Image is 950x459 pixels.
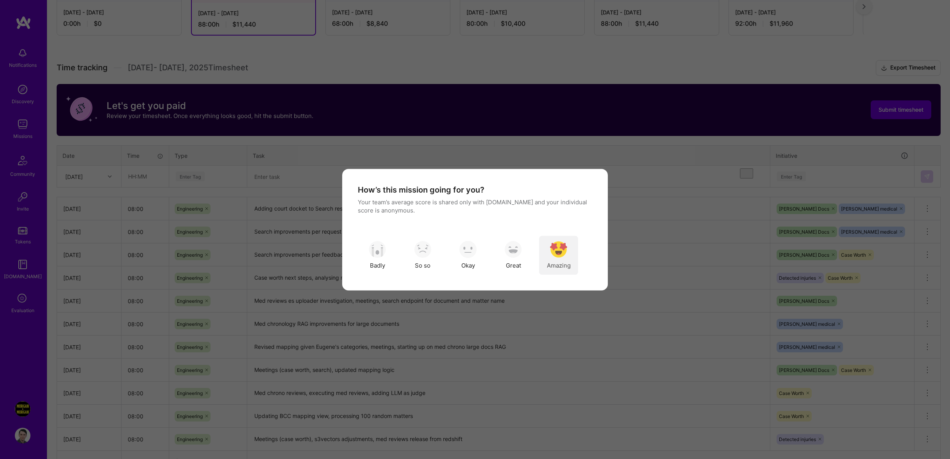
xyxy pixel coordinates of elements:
img: soso [459,241,477,258]
p: Your team’s average score is shared only with [DOMAIN_NAME] and your individual score is anonymous. [358,198,592,214]
div: modal [342,169,608,290]
h4: How’s this mission going for you? [358,184,484,195]
span: Badly [370,261,385,270]
img: soso [550,241,567,258]
img: soso [505,241,522,258]
img: soso [369,241,386,258]
span: So so [415,261,430,270]
span: Great [506,261,521,270]
img: soso [414,241,431,258]
span: Okay [461,261,475,270]
span: Amazing [547,261,571,270]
